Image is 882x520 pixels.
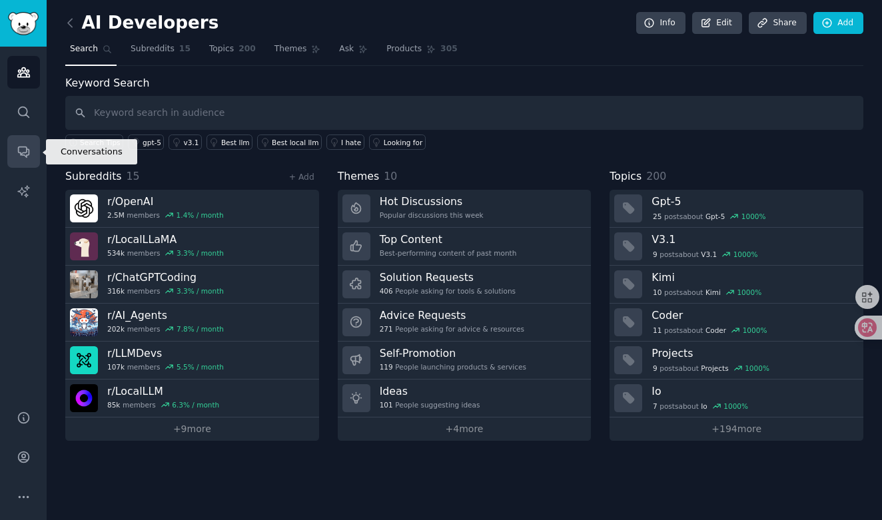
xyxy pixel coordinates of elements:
[749,12,806,35] a: Share
[743,326,767,335] div: 1000 %
[65,266,319,304] a: r/ChatGPTCoding316kmembers3.3% / month
[70,270,98,298] img: ChatGPTCoding
[65,134,123,150] button: Search Tips
[646,170,666,182] span: 200
[384,138,423,147] div: Looking for
[65,304,319,342] a: r/AI_Agents202kmembers7.8% / month
[380,346,526,360] h3: Self-Promotion
[652,362,770,374] div: post s about
[380,362,526,372] div: People launching products & services
[338,417,592,441] a: +4more
[440,43,458,55] span: 305
[610,266,863,304] a: Kimi10postsaboutKimi1000%
[326,134,364,150] a: I hate
[65,39,117,66] a: Search
[338,342,592,380] a: Self-Promotion119People launching products & services
[107,232,224,246] h3: r/ LocalLLaMA
[610,304,863,342] a: Coder11postsaboutCoder1000%
[65,168,122,185] span: Subreddits
[169,134,201,150] a: v3.1
[107,194,224,208] h3: r/ OpenAI
[272,138,318,147] div: Best local llm
[107,210,125,220] span: 2.5M
[741,212,766,221] div: 1000 %
[107,400,120,409] span: 85k
[610,190,863,228] a: Gpt-525postsaboutGpt-51000%
[238,43,256,55] span: 200
[380,324,393,334] span: 271
[177,248,224,258] div: 3.3 % / month
[338,266,592,304] a: Solution Requests406People asking for tools & solutions
[107,324,125,334] span: 202k
[107,362,224,372] div: members
[207,134,252,150] a: Best llm
[177,286,224,296] div: 3.3 % / month
[270,39,326,66] a: Themes
[692,12,742,35] a: Edit
[107,270,224,284] h3: r/ ChatGPTCoding
[334,39,372,66] a: Ask
[70,194,98,222] img: OpenAI
[380,362,393,372] span: 119
[380,324,524,334] div: People asking for advice & resources
[723,401,748,411] div: 1000 %
[652,232,854,246] h3: V3.1
[380,248,517,258] div: Best-performing content of past month
[338,380,592,417] a: Ideas101People suggesting ideas
[127,170,140,182] span: 15
[813,12,863,35] a: Add
[179,43,191,55] span: 15
[107,248,125,258] span: 534k
[652,194,854,208] h3: Gpt-5
[745,364,769,373] div: 1000 %
[209,43,234,55] span: Topics
[380,400,480,409] div: People suggesting ideas
[65,228,319,266] a: r/LocalLLaMA534kmembers3.3% / month
[177,324,224,334] div: 7.8 % / month
[107,346,224,360] h3: r/ LLMDevs
[652,346,854,360] h3: Projects
[65,77,149,89] label: Keyword Search
[380,384,480,398] h3: Ideas
[610,228,863,266] a: V3.19postsaboutV3.11000%
[80,138,121,147] span: Search Tips
[107,324,224,334] div: members
[341,138,361,147] div: I hate
[107,362,125,372] span: 107k
[131,43,175,55] span: Subreddits
[652,210,767,222] div: post s about
[338,168,380,185] span: Themes
[289,172,314,182] a: + Add
[380,286,393,296] span: 406
[65,190,319,228] a: r/OpenAI2.5Mmembers1.4% / month
[8,12,39,35] img: GummySearch logo
[653,326,661,335] span: 11
[653,212,661,221] span: 25
[653,401,658,411] span: 7
[369,134,426,150] a: Looking for
[70,308,98,336] img: AI_Agents
[338,304,592,342] a: Advice Requests271People asking for advice & resources
[705,212,725,221] span: Gpt-5
[733,250,758,259] div: 1000 %
[205,39,260,66] a: Topics200
[705,326,726,335] span: Coder
[380,270,516,284] h3: Solution Requests
[172,400,219,409] div: 6.3 % / month
[737,288,761,297] div: 1000 %
[338,228,592,266] a: Top ContentBest-performing content of past month
[610,168,642,185] span: Topics
[652,324,768,336] div: post s about
[652,384,854,398] h3: Io
[380,286,516,296] div: People asking for tools & solutions
[382,39,462,66] a: Products305
[107,210,224,220] div: members
[652,248,759,260] div: post s about
[705,288,721,297] span: Kimi
[380,400,393,409] span: 101
[652,286,763,298] div: post s about
[65,96,863,130] input: Keyword search in audience
[107,400,219,409] div: members
[701,401,707,411] span: Io
[107,248,224,258] div: members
